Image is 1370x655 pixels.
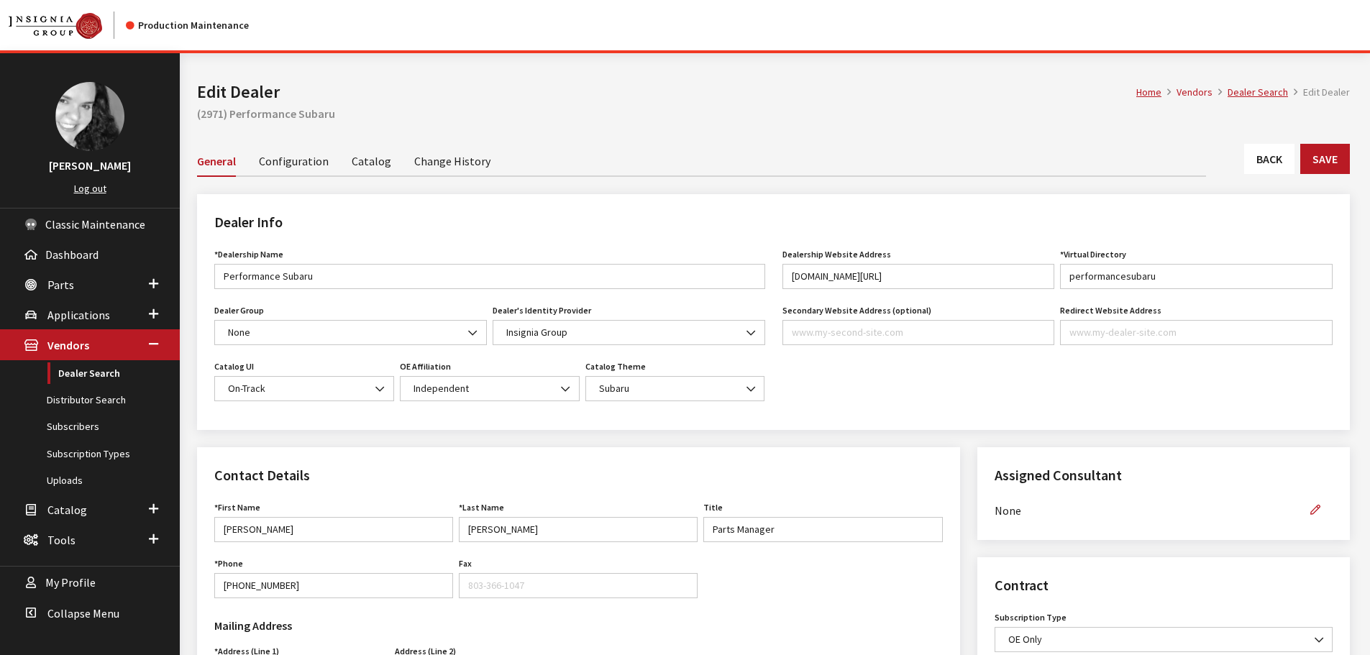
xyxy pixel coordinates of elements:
a: Configuration [259,145,329,175]
input: 803-366-1047 [459,573,698,598]
label: Fax [459,557,472,570]
input: www.my-dealer-site.com [782,264,1055,289]
span: Independent [400,376,580,401]
label: Catalog Theme [585,360,646,373]
label: Secondary Website Address (optional) [782,304,931,317]
span: None [214,320,487,345]
label: Dealer Group [214,304,264,317]
label: Phone [214,557,243,570]
a: Insignia Group logo [9,12,126,39]
label: Subscription Type [995,611,1067,624]
a: Back [1244,144,1294,174]
label: Redirect Website Address [1060,304,1161,317]
h2: Dealer Info [214,211,1333,233]
input: site-name [1060,264,1333,289]
label: OE Affiliation [400,360,451,373]
span: Independent [409,381,570,396]
input: John [214,517,453,542]
li: Edit Dealer [1288,85,1350,100]
label: *Virtual Directory [1060,248,1126,261]
input: 888-579-4458 [214,573,453,598]
h3: Mailing Address [214,617,570,634]
label: Dealership Website Address [782,248,891,261]
a: Home [1136,86,1161,99]
span: Parts [47,278,74,292]
button: Edit Assigned Consultant [1298,498,1333,523]
label: Title [703,501,723,514]
span: OE Only [995,627,1333,652]
img: Khrystal Dorton [55,82,124,151]
span: Subaru [595,381,756,396]
span: Vendors [47,339,89,353]
span: Classic Maintenance [45,217,145,232]
label: *Dealership Name [214,248,283,261]
img: Catalog Maintenance [9,13,102,39]
span: On-Track [224,381,385,396]
label: First Name [214,501,260,514]
span: Catalog [47,503,87,517]
input: www.my-second-site.com [782,320,1055,345]
div: Production Maintenance [126,18,249,33]
a: Change History [414,145,490,175]
span: Insignia Group [502,325,756,340]
span: Tools [47,533,76,547]
input: My Dealer [214,264,765,289]
input: Manager [703,517,942,542]
h2: Contact Details [214,464,943,486]
a: General [197,145,236,177]
span: On-Track [214,376,394,401]
span: None [995,502,1298,519]
h3: [PERSON_NAME] [14,157,165,174]
label: Catalog UI [214,360,254,373]
h1: Edit Dealer [197,79,1136,105]
label: Dealer's Identity Provider [493,304,591,317]
input: Doe [459,517,698,542]
button: Save [1300,144,1350,174]
h2: Assigned Consultant [995,464,1333,486]
span: My Profile [45,576,96,590]
input: www.my-dealer-site.com [1060,320,1333,345]
span: Dashboard [45,247,99,262]
h2: (2971) Performance Subaru [197,105,1350,122]
a: Catalog [352,145,391,175]
span: None [224,325,478,340]
span: Subaru [585,376,765,401]
span: OE Only [1004,632,1323,647]
a: Dealer Search [1228,86,1288,99]
span: Insignia Group [493,320,765,345]
h2: Contract [995,574,1333,596]
li: Vendors [1161,85,1213,100]
a: Log out [74,182,106,195]
span: Collapse Menu [47,606,119,620]
label: Last Name [459,501,504,514]
span: Applications [47,308,110,322]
